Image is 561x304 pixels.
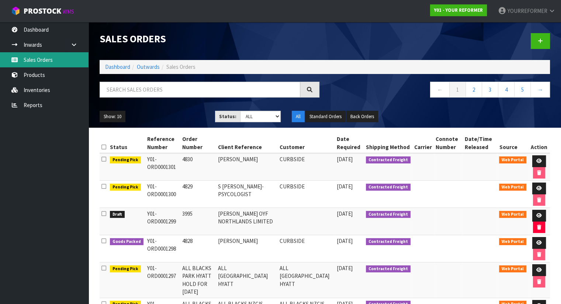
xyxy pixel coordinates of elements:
td: S [PERSON_NAME]- PSYCOLOGIST [216,181,278,208]
span: Web Portal [499,265,526,273]
td: CURBSIDE [278,153,335,181]
td: [PERSON_NAME] [216,235,278,262]
a: 1 [449,82,466,98]
input: Search sales orders [100,82,300,98]
span: [DATE] [337,237,353,244]
span: Web Portal [499,156,526,164]
th: Customer [278,133,335,153]
button: All [292,111,305,123]
th: Order Number [180,133,216,153]
td: CURBSIDE [278,181,335,208]
td: Y01-ORD0001298 [145,235,181,262]
td: Y01-ORD0001297 [145,262,181,298]
span: Contracted Freight [366,265,411,273]
td: 4828 [180,235,216,262]
h1: Sales Orders [100,33,319,44]
a: ← [430,82,450,98]
a: 5 [514,82,531,98]
th: Carrier [412,133,434,153]
a: → [530,82,550,98]
span: Contracted Freight [366,184,411,191]
span: [DATE] [337,183,353,190]
span: Draft [110,211,125,218]
td: [PERSON_NAME] [216,153,278,181]
td: CURBSIDE [278,235,335,262]
td: [PERSON_NAME] OYF NORTHLANDS LIMITED [216,208,278,235]
span: YOURREFORMER [508,7,547,14]
span: Pending Pick [110,156,141,164]
th: Date Required [335,133,364,153]
button: Back Orders [346,111,378,123]
span: Web Portal [499,238,526,245]
span: [DATE] [337,156,353,163]
td: 4829 [180,181,216,208]
img: cube-alt.png [11,6,20,15]
span: Contracted Freight [366,156,411,164]
td: 4830 [180,153,216,181]
button: Show: 10 [100,111,125,123]
th: Status [108,133,145,153]
strong: Y01 - YOUR REFORMER [434,7,483,13]
span: Pending Pick [110,184,141,191]
td: ALL [GEOGRAPHIC_DATA] HYATT [216,262,278,298]
a: Outwards [137,63,160,70]
span: Sales Orders [166,63,195,70]
span: [DATE] [337,265,353,272]
span: Contracted Freight [366,211,411,218]
a: 3 [482,82,498,98]
th: Shipping Method [364,133,412,153]
strong: Status: [219,113,236,120]
button: Standard Orders [305,111,346,123]
span: Pending Pick [110,265,141,273]
th: Source [497,133,528,153]
span: ProStock [24,6,61,16]
th: Reference Number [145,133,181,153]
td: Y01-ORD0001299 [145,208,181,235]
td: Y01-ORD0001300 [145,181,181,208]
th: Client Reference [216,133,278,153]
a: 4 [498,82,515,98]
small: WMS [63,8,74,15]
a: 2 [465,82,482,98]
span: Contracted Freight [366,238,411,245]
span: Goods Packed [110,238,143,245]
span: Web Portal [499,211,526,218]
span: Web Portal [499,184,526,191]
td: 3995 [180,208,216,235]
nav: Page navigation [330,82,550,100]
td: Y01-ORD0001301 [145,153,181,181]
th: Date/Time Released [463,133,498,153]
th: Connote Number [434,133,463,153]
td: ALL [GEOGRAPHIC_DATA] HYATT [278,262,335,298]
td: ALL BLACKS PARK HYATT HOLD FOR [DATE] [180,262,216,298]
th: Action [528,133,550,153]
span: [DATE] [337,210,353,217]
a: Dashboard [105,63,130,70]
